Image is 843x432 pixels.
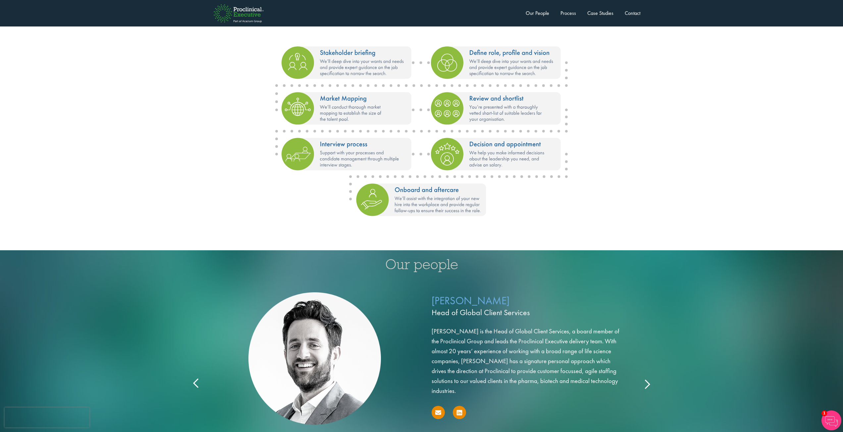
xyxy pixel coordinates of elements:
[248,292,381,425] img: Neil WInn
[625,10,640,17] a: Contact
[821,410,827,416] span: 1
[821,410,841,430] img: Chatbot
[432,307,625,318] span: Head of Global Client Services
[273,44,571,220] img: Proclinical Executive Search Process
[5,408,89,427] iframe: reCAPTCHA
[432,326,625,396] p: [PERSON_NAME] is the Head of Global Client Services, a board member of the Proclinical Group and ...
[587,10,613,17] a: Case Studies
[432,293,625,320] p: [PERSON_NAME]
[560,10,576,17] a: Process
[526,10,549,17] a: Our People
